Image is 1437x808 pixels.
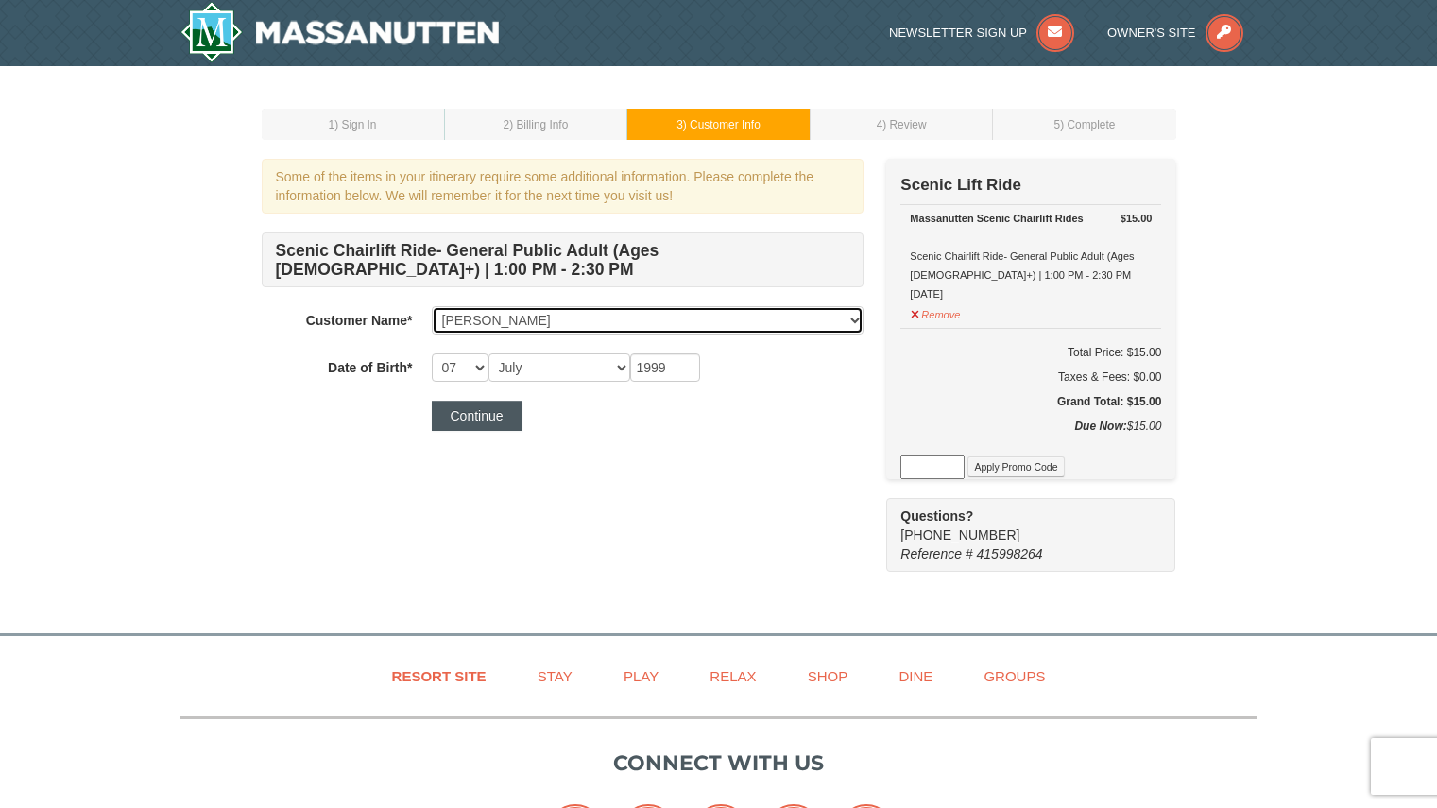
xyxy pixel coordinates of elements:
[1060,118,1115,131] span: ) Complete
[262,159,864,214] div: Some of the items in your itinerary require some additional information. Please complete the info...
[910,209,1152,228] div: Massanutten Scenic Chairlift Rides
[432,401,522,431] button: Continue
[967,456,1064,477] button: Apply Promo Code
[900,368,1161,387] div: Taxes & Fees: $0.00
[784,655,872,697] a: Shop
[900,392,1161,411] h5: Grand Total: $15.00
[686,655,779,697] a: Relax
[504,118,569,131] small: 2
[910,209,1152,303] div: Scenic Chairlift Ride- General Public Adult (Ages [DEMOGRAPHIC_DATA]+) | 1:00 PM - 2:30 PM [DATE]
[889,26,1027,40] span: Newsletter Sign Up
[180,2,500,62] a: Massanutten Resort
[328,360,412,375] strong: Date of Birth*
[875,655,956,697] a: Dine
[900,546,972,561] span: Reference #
[900,176,1021,194] strong: Scenic Lift Ride
[509,118,568,131] span: ) Billing Info
[910,301,961,324] button: Remove
[1121,209,1153,228] strong: $15.00
[368,655,510,697] a: Resort Site
[877,118,927,131] small: 4
[960,655,1069,697] a: Groups
[306,313,413,328] strong: Customer Name*
[900,507,1141,542] span: [PHONE_NUMBER]
[334,118,376,131] span: ) Sign In
[882,118,926,131] span: ) Review
[1107,26,1196,40] span: Owner's Site
[514,655,596,697] a: Stay
[900,417,1161,455] div: $15.00
[329,118,377,131] small: 1
[180,748,1257,779] p: Connect with us
[1054,118,1116,131] small: 5
[1074,420,1126,433] strong: Due Now:
[180,2,500,62] img: Massanutten Resort Logo
[262,232,864,287] h4: Scenic Chairlift Ride- General Public Adult (Ages [DEMOGRAPHIC_DATA]+) | 1:00 PM - 2:30 PM
[900,508,973,524] strong: Questions?
[889,26,1074,40] a: Newsletter Sign Up
[630,353,700,382] input: YYYY
[977,546,1043,561] span: 415998264
[683,118,761,131] span: ) Customer Info
[900,343,1161,362] h6: Total Price: $15.00
[600,655,682,697] a: Play
[1107,26,1243,40] a: Owner's Site
[676,118,761,131] small: 3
